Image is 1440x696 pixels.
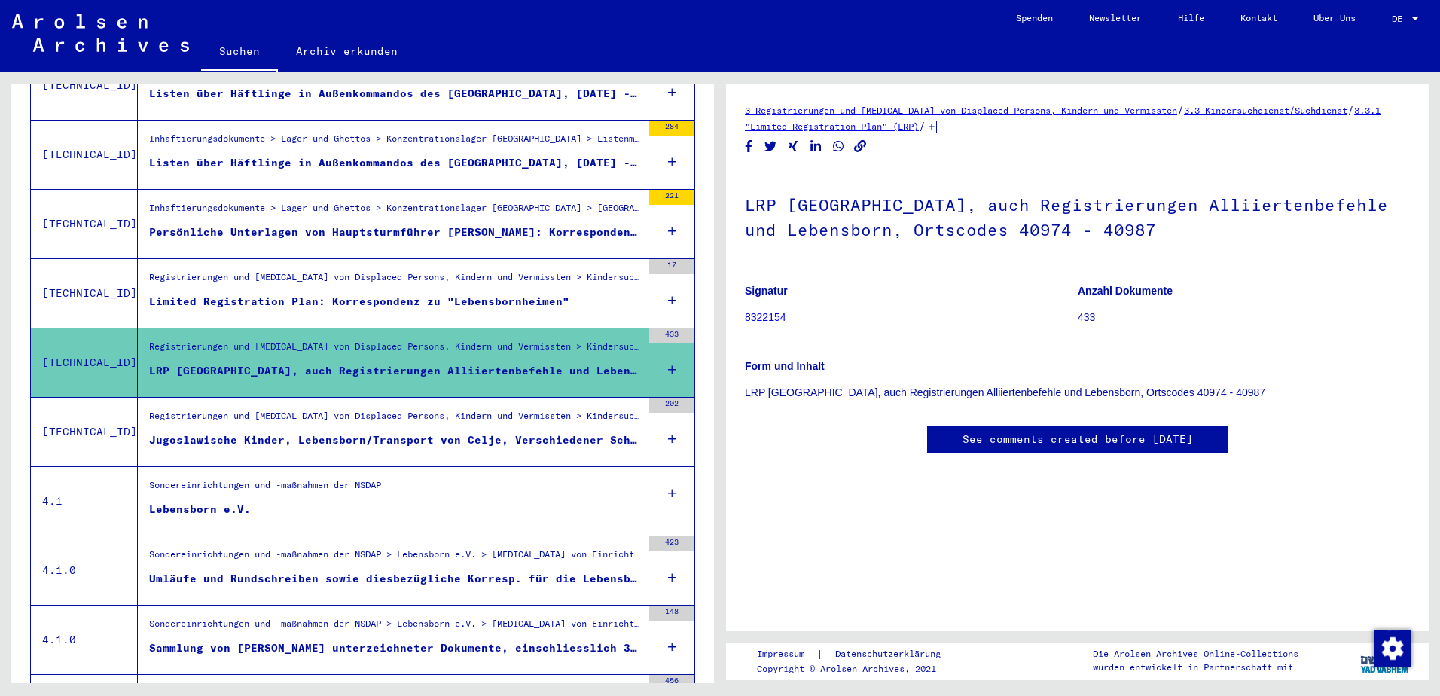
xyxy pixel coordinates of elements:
div: 284 [649,121,694,136]
button: Share on Twitter [763,137,779,156]
img: Arolsen_neg.svg [12,14,189,52]
a: Suchen [201,33,278,72]
td: [TECHNICAL_ID] [31,50,138,120]
a: Datenschutzerklärung [823,646,959,662]
div: Registrierungen und [MEDICAL_DATA] von Displaced Persons, Kindern und Vermissten > Kindersuchdien... [149,340,642,361]
div: Jugoslawische Kinder, Lebensborn/Transport von Celje, Verschiedener Schriftwechs... [149,432,642,448]
a: 3.3 Kindersuchdienst/Suchdienst [1184,105,1347,116]
span: / [1177,103,1184,117]
td: [TECHNICAL_ID] [31,397,138,466]
p: wurden entwickelt in Partnerschaft mit [1093,661,1298,674]
div: 202 [649,398,694,413]
a: 3 Registrierungen und [MEDICAL_DATA] von Displaced Persons, Kindern und Vermissten [745,105,1177,116]
div: LRP [GEOGRAPHIC_DATA], auch Registrierungen Alliiertenbefehle und Lebensborn, Ortscodes 40974 - 4... [149,363,642,379]
div: Sondereinrichtungen und -maßnahmen der NSDAP > Lebensborn e.V. > [MEDICAL_DATA] von Einrichtungen... [149,617,642,638]
div: 433 [649,328,694,343]
td: 4.1.0 [31,605,138,674]
button: Share on Facebook [741,137,757,156]
div: Sondereinrichtungen und -maßnahmen der NSDAP > Lebensborn e.V. > [MEDICAL_DATA] von Einrichtungen... [149,548,642,569]
div: Listen über Häftlinge in Außenkommandos des [GEOGRAPHIC_DATA], [DATE] - [DATE] [149,155,642,171]
div: 456 [649,675,694,690]
b: Signatur [745,285,788,297]
img: Zustimmung ändern [1374,630,1411,667]
div: Sondereinrichtungen und -maßnahmen der NSDAP [149,478,381,499]
td: [TECHNICAL_ID] [31,189,138,258]
td: [TECHNICAL_ID] [31,258,138,328]
div: 423 [649,536,694,551]
button: Share on WhatsApp [831,137,847,156]
b: Form und Inhalt [745,360,825,372]
a: Impressum [757,646,816,662]
div: Persönliche Unterlagen von Hauptsturmführer [PERSON_NAME]: Korrespondenz, Zertifikate, Rechnungen [149,224,642,240]
img: yv_logo.png [1357,642,1414,679]
td: [TECHNICAL_ID] [31,328,138,397]
button: Share on LinkedIn [808,137,824,156]
h1: LRP [GEOGRAPHIC_DATA], auch Registrierungen Alliiertenbefehle und Lebensborn, Ortscodes 40974 - 4... [745,170,1410,261]
div: Registrierungen und [MEDICAL_DATA] von Displaced Persons, Kindern und Vermissten > Kindersuchdien... [149,409,642,430]
span: / [919,119,926,133]
a: 8322154 [745,311,786,323]
td: [TECHNICAL_ID] [31,120,138,189]
a: Archiv erkunden [278,33,416,69]
button: Share on Xing [786,137,801,156]
div: Limited Registration Plan: Korrespondenz zu "Lebensbornheimen" [149,294,569,310]
div: 17 [649,259,694,274]
div: Umläufe und Rundschreiben sowie diesbezügliche Korresp. für die Lebensbornheime, herausgegeben vo... [149,571,642,587]
div: Inhaftierungsdokumente > Lager und Ghettos > Konzentrationslager [GEOGRAPHIC_DATA] > [GEOGRAPHIC_... [149,201,642,222]
p: Copyright © Arolsen Archives, 2021 [757,662,959,676]
div: 148 [649,606,694,621]
div: Sammlung von [PERSON_NAME] unterzeichneter Dokumente, einschliesslich 3 Originale und Korresponde... [149,640,642,656]
div: 221 [649,190,694,205]
td: 4.1.0 [31,536,138,605]
a: See comments created before [DATE] [963,432,1193,447]
p: 433 [1078,310,1410,325]
span: / [1347,103,1354,117]
div: Listen über Häftlinge in Außenkommandos des [GEOGRAPHIC_DATA], [DATE] - [DATE] [149,86,642,102]
p: LRP [GEOGRAPHIC_DATA], auch Registrierungen Alliiertenbefehle und Lebensborn, Ortscodes 40974 - 4... [745,385,1410,401]
span: DE [1392,14,1408,24]
td: 4.1 [31,466,138,536]
div: Lebensborn e.V. [149,502,251,517]
div: Registrierungen und [MEDICAL_DATA] von Displaced Persons, Kindern und Vermissten > Kindersuchdien... [149,270,642,292]
button: Copy link [853,137,868,156]
b: Anzahl Dokumente [1078,285,1173,297]
p: Die Arolsen Archives Online-Collections [1093,647,1298,661]
div: Zustimmung ändern [1374,630,1410,666]
div: | [757,646,959,662]
div: Inhaftierungsdokumente > Lager und Ghettos > Konzentrationslager [GEOGRAPHIC_DATA] > Listenmateri... [149,132,642,153]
